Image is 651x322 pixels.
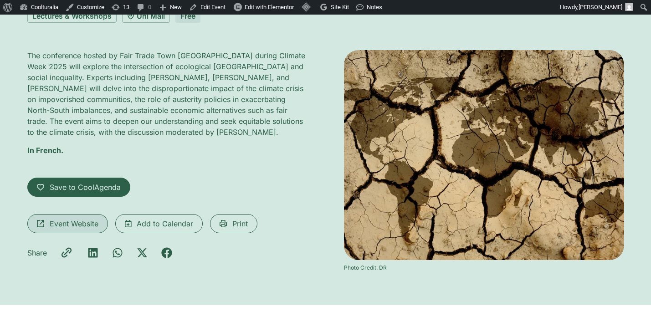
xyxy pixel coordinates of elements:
span: Add to Calendar [137,218,193,229]
div: Share on x-twitter [137,247,148,258]
p: The conference hosted by Fair Trade Town [GEOGRAPHIC_DATA] during Climate Week 2025 will explore ... [27,50,308,138]
strong: In French. [27,146,63,155]
span: Print [232,218,248,229]
a: Print [210,214,257,233]
div: Share on facebook [161,247,172,258]
a: Add to Calendar [115,214,203,233]
span: Edit with Elementor [245,4,294,10]
div: Share on whatsapp [112,247,123,258]
span: Event Website [50,218,98,229]
div: Share on linkedin [87,247,98,258]
div: Photo Credit: DR [344,264,624,272]
a: Uni Mail [122,9,170,23]
span: Site Kit [331,4,349,10]
a: Lectures & Workshops [27,9,117,23]
a: Save to CoolAgenda [27,178,130,197]
span: [PERSON_NAME] [579,4,622,10]
span: Save to CoolAgenda [50,182,121,193]
p: Share [27,247,47,258]
a: Event Website [27,214,108,233]
div: Free [175,9,200,23]
img: Coolturalia - Table ronde - Qui paie le prix de la crise climatique ? Inégalités, austérité et mo... [344,50,624,260]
